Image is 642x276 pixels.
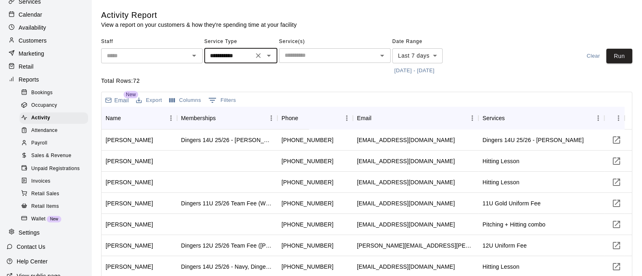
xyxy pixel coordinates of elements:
div: Phone [277,107,353,129]
div: Jeff ONeill [106,241,153,250]
svg: Visit customer page [612,220,621,229]
button: Email [103,95,131,106]
a: Occupancy [19,99,91,112]
div: trishapharr@gmail.com [357,199,455,207]
button: Visit customer page [608,237,625,254]
svg: Visit customer page [612,156,621,166]
button: Open [376,50,388,61]
span: Invoices [31,177,50,185]
button: Menu [165,112,177,124]
a: Activity [19,112,91,125]
div: Luis Valdes [106,157,153,165]
div: Services [482,107,505,129]
p: Marketing [19,50,44,58]
p: Help Center [17,257,48,265]
span: Attendance [31,127,58,135]
p: Settings [19,229,40,237]
p: Retail [19,63,34,71]
div: Name [106,107,121,129]
a: Payroll [19,137,91,150]
div: oneill.jeffrey.a@gmail.com [357,241,474,250]
div: +14799258422 [281,157,333,165]
div: Email [357,107,372,129]
div: Teresa Keener [106,220,153,229]
p: Contact Us [17,243,45,251]
svg: Visit customer page [612,135,621,145]
p: Reports [19,75,39,84]
button: Menu [341,112,353,124]
div: Phone [281,107,298,129]
div: anstallings@gmail.com [357,178,455,186]
div: Calendar [6,9,85,21]
a: Marketing [6,47,85,60]
button: Visit customer page [608,174,625,190]
span: Retail Items [31,203,59,211]
span: Service(s) [279,35,391,48]
button: Visit customer page [608,195,625,211]
button: Menu [466,112,478,124]
div: Retail Items [19,201,88,212]
div: Name [102,107,177,129]
span: Unpaid Registrations [31,165,80,173]
div: Austin Stevens [106,136,153,144]
button: Open [188,50,200,61]
button: Menu [592,112,604,124]
div: Amy Stallings [106,178,153,186]
div: +14793817484 [281,263,333,271]
span: Wallet [31,215,45,223]
div: Attendance [19,125,88,136]
button: Show filters [206,94,238,107]
button: Visit customer page [608,259,625,275]
svg: Visit customer page [612,262,621,272]
div: Email [353,107,478,129]
a: Visit customer page [608,216,625,233]
a: Attendance [19,125,91,137]
button: Sort [216,112,227,124]
button: Select columns [167,94,203,107]
div: Dingers 12U 25/26 Team Fee (O'Neill) , 12U Uniform Fee [181,241,274,250]
span: Payroll [31,139,47,147]
div: bmathis@lwcsar.com [357,263,455,271]
div: Hitting Lesson [482,178,519,186]
a: WalletNew [19,213,91,225]
a: Bookings [19,86,91,99]
a: Reports [6,73,85,86]
h5: Activity Report [101,10,296,21]
a: Retail [6,60,85,73]
div: austinstevens2012@yahoo.com [357,136,455,144]
button: [DATE] - [DATE] [392,65,437,77]
div: +14792703280 [281,241,333,250]
button: Visit customer page [608,153,625,169]
div: Hitting Lesson [482,157,519,165]
div: Brooke Mathis [106,263,153,271]
div: WalletNew [19,213,88,225]
div: +18134809644 [281,178,333,186]
p: Total Rows: 72 [101,77,632,85]
p: Calendar [19,11,42,19]
div: Occupancy [19,100,88,111]
div: 12U Uniform Fee [482,241,527,250]
a: Retail Sales [19,188,91,200]
p: Customers [19,37,47,45]
div: Payroll [19,138,88,149]
button: Sort [372,112,383,124]
div: 11U Gold Uniform Fee [482,199,540,207]
button: Clear [253,50,264,61]
a: Visit customer page [608,132,625,148]
svg: Visit customer page [612,177,621,187]
button: Export [134,94,164,107]
div: Pitching + Hitting combo [482,220,545,229]
span: Date Range [392,35,463,48]
p: Email [115,96,129,104]
a: Settings [6,226,85,239]
div: Memberships [177,107,278,129]
button: Sort [121,112,132,124]
a: Availability [6,22,85,34]
a: Retail Items [19,200,91,213]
